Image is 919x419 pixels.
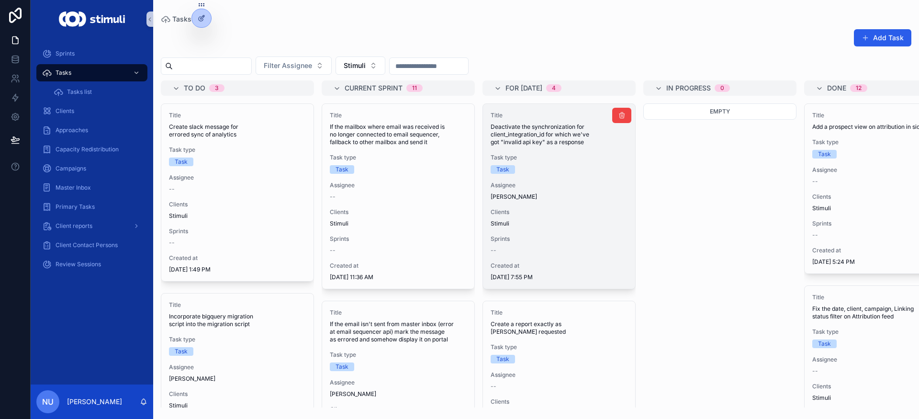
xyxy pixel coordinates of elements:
[491,247,496,254] span: --
[31,38,153,285] div: scrollable content
[169,301,306,309] span: Title
[330,379,467,386] span: Assignee
[330,123,467,146] span: If the mailbox where email was received is no longer connected to email sequencer, fallback to ot...
[856,84,862,92] div: 12
[169,123,306,138] span: Create slack message for errored sync of analytics
[169,254,306,262] span: Created at
[491,208,628,216] span: Clients
[56,50,75,57] span: Sprints
[169,313,306,328] span: Incorporate bigquery migration script into the migration script
[169,363,306,371] span: Assignee
[812,204,831,212] span: Stimuli
[491,309,628,317] span: Title
[496,165,509,174] div: Task
[827,83,846,93] span: Done
[491,154,628,161] span: Task type
[330,351,467,359] span: Task type
[175,347,188,356] div: Task
[491,383,496,390] span: --
[48,83,147,101] a: Tasks list
[56,107,74,115] span: Clients
[56,165,86,172] span: Campaigns
[36,217,147,235] a: Client reports
[505,83,542,93] span: For [DATE]
[854,29,911,46] button: Add Task
[169,390,306,398] span: Clients
[36,256,147,273] a: Review Sessions
[330,208,467,216] span: Clients
[36,102,147,120] a: Clients
[818,340,831,348] div: Task
[666,83,711,93] span: In progress
[56,69,71,77] span: Tasks
[56,222,92,230] span: Client reports
[256,57,332,75] button: Select Button
[482,103,636,289] a: TitleDeactivate the synchronization for client_integration_id for which we've got "invalid api ke...
[491,220,509,227] span: Stimuli
[169,112,306,119] span: Title
[491,262,628,270] span: Created at
[169,174,306,181] span: Assignee
[812,178,818,185] span: --
[67,88,92,96] span: Tasks list
[720,84,724,92] div: 0
[59,11,124,27] img: App logo
[491,235,628,243] span: Sprints
[491,343,628,351] span: Task type
[56,146,119,153] span: Capacity Redistribution
[169,239,175,247] span: --
[330,406,467,413] span: Clients
[330,309,467,317] span: Title
[710,108,730,115] span: Empty
[491,320,628,336] span: Create a report exactly as [PERSON_NAME] requested
[42,396,54,408] span: NU
[161,103,314,282] a: TitleCreate slack message for errored sync of analyticsTask typeTaskAssignee--ClientsStimuliSprin...
[36,179,147,196] a: Master Inbox
[56,241,118,249] span: Client Contact Persons
[491,273,628,281] span: [DATE] 7:55 PM
[330,262,467,270] span: Created at
[330,273,467,281] span: [DATE] 11:36 AM
[330,247,336,254] span: --
[36,141,147,158] a: Capacity Redistribution
[818,150,831,159] div: Task
[169,227,306,235] span: Sprints
[330,390,376,398] span: [PERSON_NAME]
[491,193,537,201] span: [PERSON_NAME]
[344,61,366,70] span: Stimuli
[330,154,467,161] span: Task type
[169,146,306,154] span: Task type
[812,394,831,402] span: Stimuli
[491,371,628,379] span: Assignee
[161,14,191,24] a: Tasks
[36,198,147,215] a: Primary Tasks
[330,320,467,343] span: If the email isn't sent from master inbox (error at email sequencer api) mark the message as erro...
[184,83,205,93] span: To do
[56,126,88,134] span: Approaches
[215,84,219,92] div: 3
[169,375,215,383] span: [PERSON_NAME]
[56,260,101,268] span: Review Sessions
[169,201,306,208] span: Clients
[36,122,147,139] a: Approaches
[169,402,188,409] span: Stimuli
[412,84,417,92] div: 11
[812,231,818,239] span: --
[552,84,556,92] div: 4
[67,397,122,407] p: [PERSON_NAME]
[491,398,628,406] span: Clients
[330,235,467,243] span: Sprints
[491,112,628,119] span: Title
[812,367,818,375] span: --
[169,266,306,273] span: [DATE] 1:49 PM
[330,193,336,201] span: --
[496,355,509,363] div: Task
[322,103,475,289] a: TitleIf the mailbox where email was received is no longer connected to email sequencer, fallback ...
[491,181,628,189] span: Assignee
[169,212,188,220] span: Stimuli
[330,220,348,227] span: Stimuli
[36,64,147,81] a: Tasks
[169,336,306,343] span: Task type
[336,165,348,174] div: Task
